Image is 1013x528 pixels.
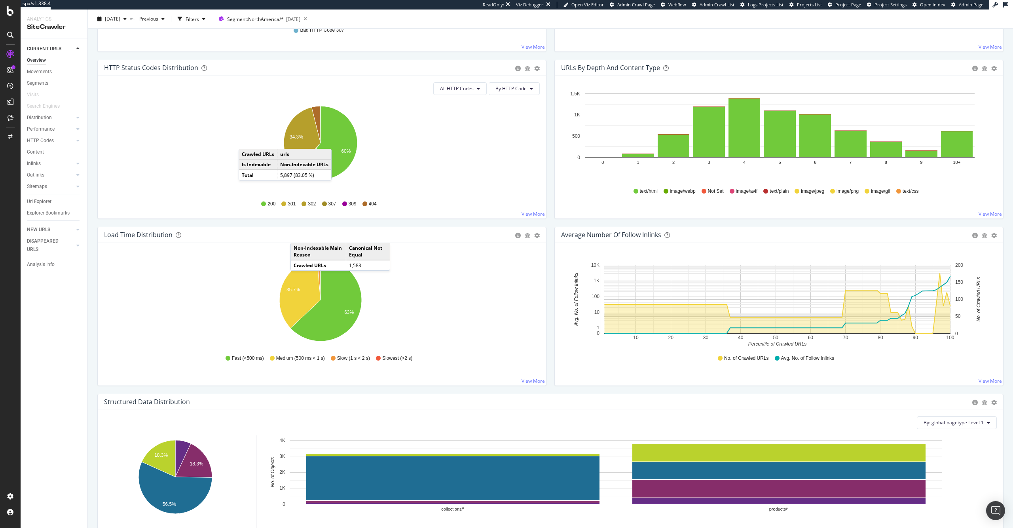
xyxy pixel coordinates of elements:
[617,2,655,8] span: Admin Crawl Page
[982,233,987,238] div: bug
[979,44,1002,50] a: View More
[270,457,275,487] text: No. of Objects
[610,2,655,8] a: Admin Crawl Page
[27,45,61,53] div: CURRENT URLS
[703,335,709,340] text: 30
[344,310,354,315] text: 63%
[670,188,696,195] span: image/webp
[308,201,316,207] span: 302
[337,355,370,362] span: Slow (1 s < 2 s)
[27,114,74,122] a: Distribution
[972,233,978,238] div: circle-info
[27,23,81,32] div: SiteCrawler
[955,262,963,268] text: 200
[577,155,580,160] text: 0
[835,2,861,8] span: Project Page
[979,211,1002,217] a: View More
[483,2,504,8] div: ReadOnly:
[349,201,357,207] span: 309
[328,201,336,207] span: 307
[440,85,474,92] span: All HTTP Codes
[849,160,852,165] text: 7
[781,355,835,362] span: Avg. No. of Follow Inlinks
[215,13,300,25] button: Segment:NorthAmerica/*[DATE]
[27,91,47,99] a: Visits
[515,66,521,71] div: circle-info
[291,243,346,260] td: Non-Indexable Main Reason
[27,68,52,76] div: Movements
[563,2,604,8] a: Open Viz Editor
[522,378,545,384] a: View More
[570,91,580,97] text: 1.5K
[276,355,325,362] span: Medium (500 ms < 1 s)
[341,148,351,154] text: 60%
[597,330,599,336] text: 0
[748,341,806,347] text: Percentile of Crawled URLs
[104,398,190,406] div: Structured Data Distribution
[778,160,781,165] text: 5
[175,13,209,25] button: Filters
[979,378,1002,384] a: View More
[770,188,789,195] span: text/plain
[27,182,74,191] a: Sitemaps
[279,469,285,475] text: 2K
[239,160,277,170] td: Is Indexable
[953,160,960,165] text: 10+
[27,148,44,156] div: Content
[163,501,176,507] text: 56.5%
[561,89,994,180] svg: A chart.
[668,335,674,340] text: 20
[748,2,783,8] span: Logs Projects List
[27,16,81,23] div: Analytics
[789,2,822,8] a: Projects List
[594,278,599,283] text: 1K
[27,260,82,269] a: Analysis Info
[885,160,887,165] text: 8
[740,2,783,8] a: Logs Projects List
[27,209,82,217] a: Explorer Bookmarks
[991,400,997,405] div: gear
[286,16,300,23] div: [DATE]
[515,233,521,238] div: circle-info
[920,160,922,165] text: 9
[843,335,848,340] text: 70
[692,2,734,8] a: Admin Crawl List
[279,454,285,459] text: 3K
[106,435,245,527] div: A chart.
[27,68,82,76] a: Movements
[637,160,639,165] text: 1
[924,419,984,426] span: By: global-pagetype Level 1
[27,160,41,168] div: Inlinks
[976,277,981,322] text: No. of Crawled URLs
[972,400,978,405] div: circle-info
[283,501,285,507] text: 0
[672,160,675,165] text: 2
[27,102,60,110] div: Search Engines
[279,438,285,443] text: 4K
[277,170,332,180] td: 5,897 (83.05 %)
[154,452,168,458] text: 18.3%
[797,2,822,8] span: Projects List
[136,15,158,22] span: Previous
[982,66,987,71] div: bug
[525,233,530,238] div: bug
[982,400,987,405] div: bug
[561,256,994,348] div: A chart.
[951,2,983,8] a: Admin Page
[27,209,70,217] div: Explorer Bookmarks
[441,507,465,511] text: collections/*
[597,325,599,330] text: 1
[286,287,300,292] text: 35.7%
[27,114,52,122] div: Distribution
[290,134,303,140] text: 34.3%
[522,211,545,217] a: View More
[495,85,527,92] span: By HTTP Code
[561,64,660,72] div: URLs by Depth and Content Type
[27,237,74,254] a: DISAPPEARED URLS
[27,137,74,145] a: HTTP Codes
[661,2,686,8] a: Webflow
[136,13,168,25] button: Previous
[27,198,82,206] a: Url Explorer
[534,233,540,238] div: gear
